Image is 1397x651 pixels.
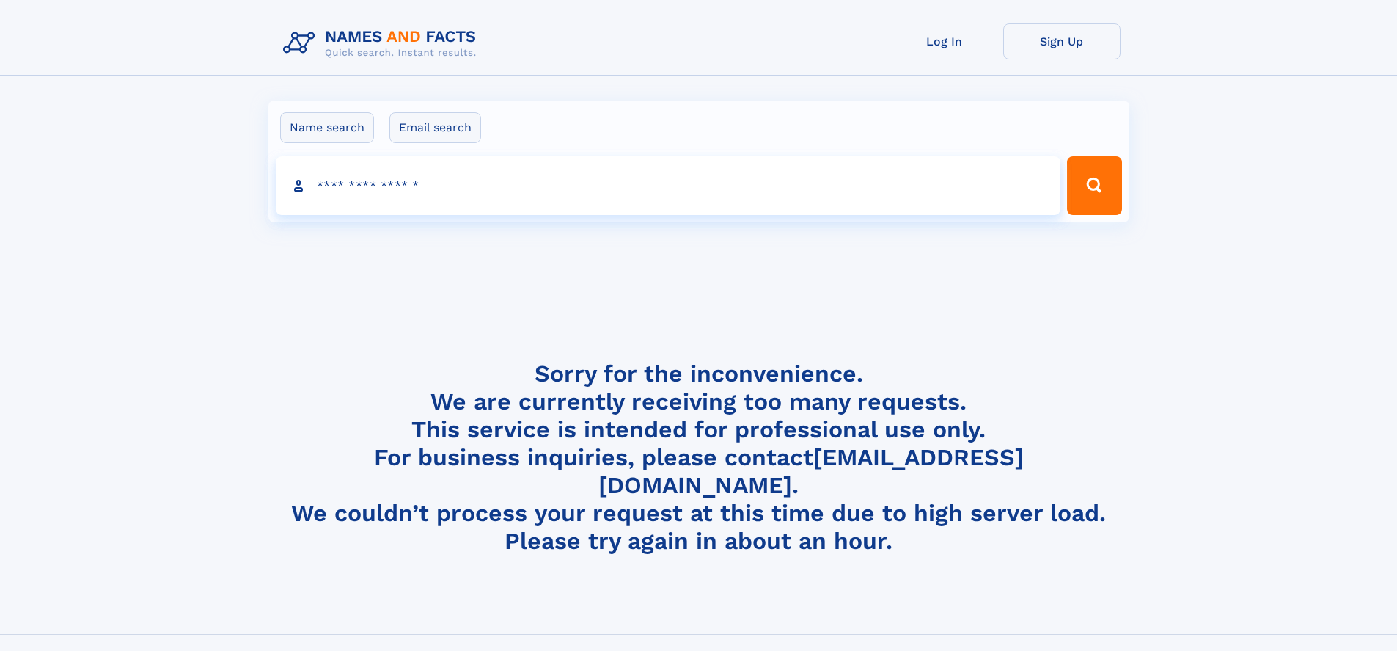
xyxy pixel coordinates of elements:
[277,360,1121,556] h4: Sorry for the inconvenience. We are currently receiving too many requests. This service is intend...
[280,112,374,143] label: Name search
[277,23,488,63] img: Logo Names and Facts
[886,23,1003,59] a: Log In
[389,112,481,143] label: Email search
[1067,156,1121,215] button: Search Button
[276,156,1061,215] input: search input
[598,443,1024,499] a: [EMAIL_ADDRESS][DOMAIN_NAME]
[1003,23,1121,59] a: Sign Up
